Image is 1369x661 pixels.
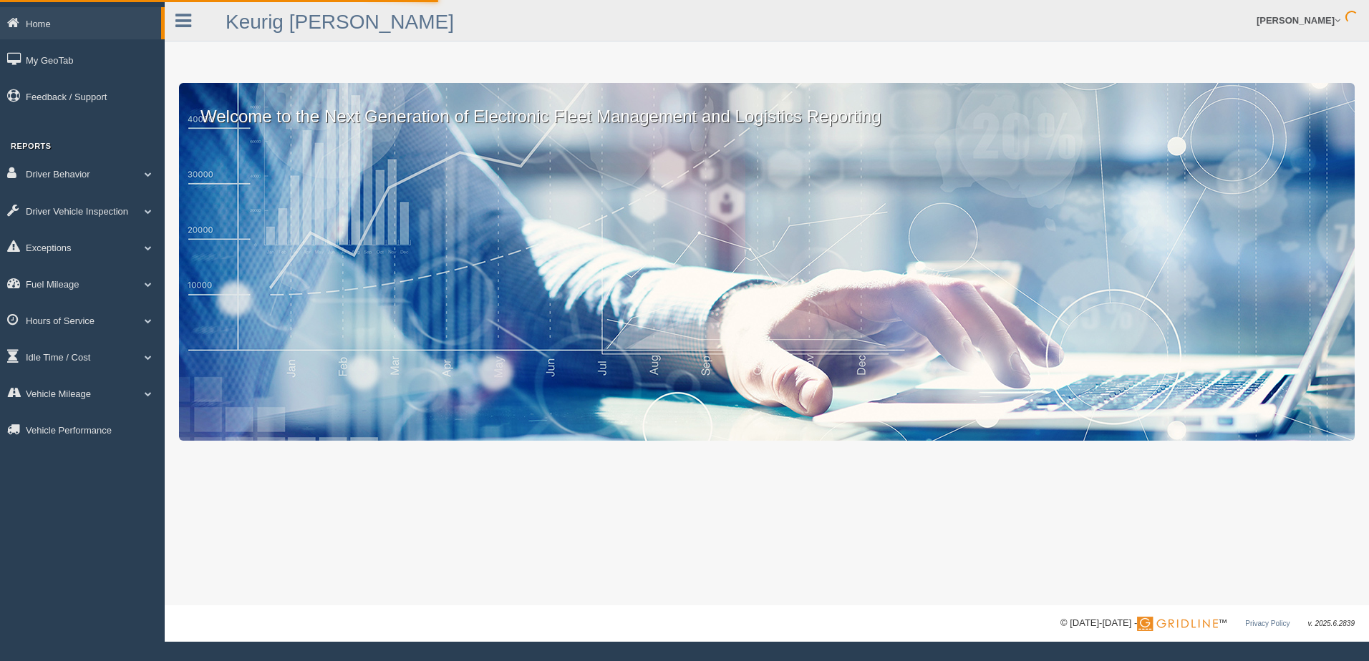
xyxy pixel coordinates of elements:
div: © [DATE]-[DATE] - ™ [1060,616,1355,631]
span: v. 2025.6.2839 [1308,620,1355,627]
img: Gridline [1137,617,1218,631]
p: Welcome to the Next Generation of Electronic Fleet Management and Logistics Reporting [179,83,1355,129]
a: Privacy Policy [1245,620,1290,627]
a: Keurig [PERSON_NAME] [226,11,454,33]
